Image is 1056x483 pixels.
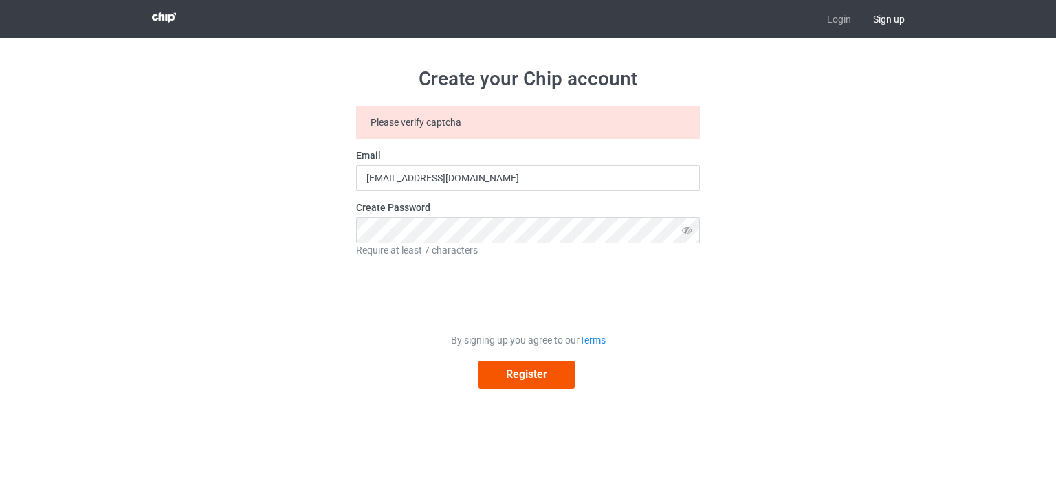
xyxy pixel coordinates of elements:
[423,267,632,320] iframe: To enrich screen reader interactions, please activate Accessibility in Grammarly extension settings
[356,333,700,347] div: By signing up you agree to our
[478,361,575,389] button: Register
[356,201,700,214] label: Create Password
[356,243,700,257] div: Require at least 7 characters
[580,335,606,346] a: Terms
[152,12,176,23] img: 3d383065fc803cdd16c62507c020ddf8.png
[356,67,700,91] h1: Create your Chip account
[356,148,700,162] label: Email
[356,106,700,139] div: Please verify captcha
